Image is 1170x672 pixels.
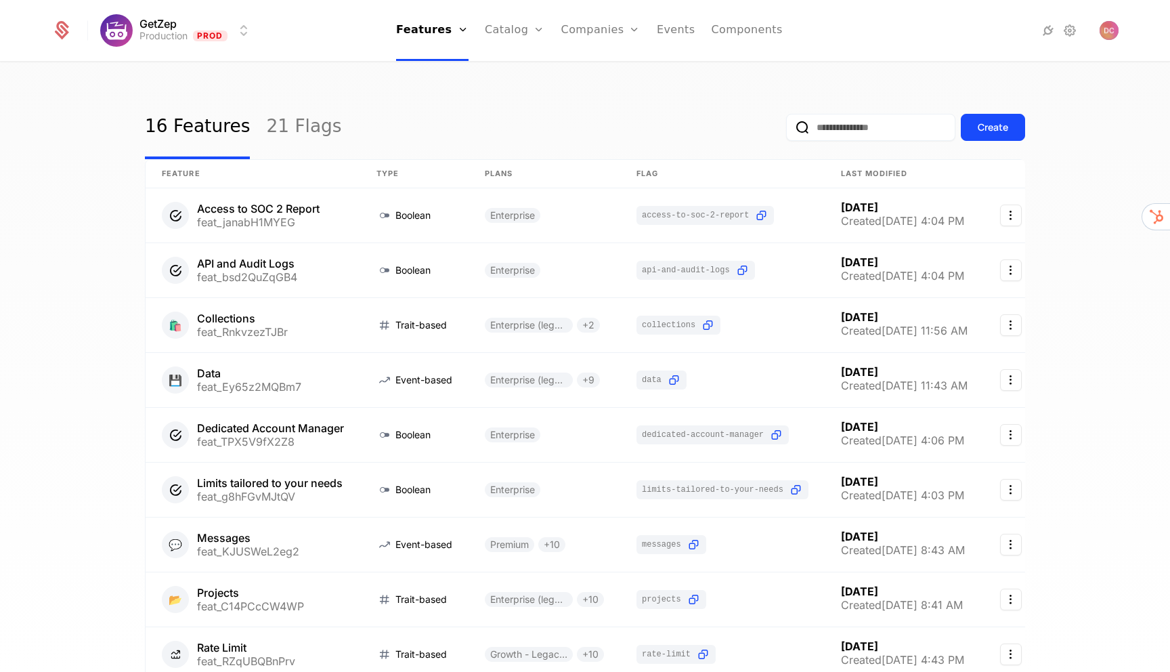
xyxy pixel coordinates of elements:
[193,30,227,41] span: Prod
[961,114,1025,141] button: Create
[146,160,360,188] th: Feature
[104,16,252,45] button: Select environment
[1000,479,1022,501] button: Select action
[266,96,341,159] a: 21 Flags
[469,160,620,188] th: Plans
[1000,424,1022,446] button: Select action
[620,160,825,188] th: Flag
[1040,22,1056,39] a: Integrations
[1100,21,1119,40] img: Daniel Chalef
[1000,369,1022,391] button: Select action
[825,160,984,188] th: Last Modified
[139,29,188,43] div: Production
[1000,314,1022,336] button: Select action
[1000,259,1022,281] button: Select action
[1000,589,1022,610] button: Select action
[100,14,133,47] img: GetZep
[1062,22,1078,39] a: Settings
[360,160,469,188] th: Type
[1000,644,1022,665] button: Select action
[1100,21,1119,40] button: Open user button
[139,18,177,29] span: GetZep
[1000,534,1022,555] button: Select action
[978,121,1008,134] div: Create
[1000,205,1022,226] button: Select action
[145,96,250,159] a: 16 Features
